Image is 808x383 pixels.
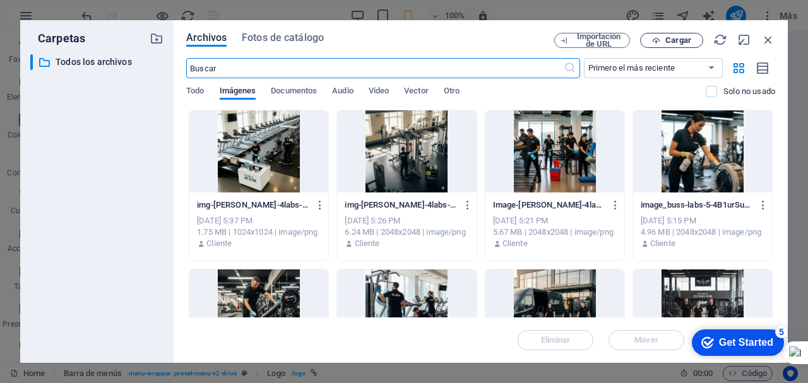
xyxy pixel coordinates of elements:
div: Get Started [37,14,92,25]
div: ​ [30,54,33,70]
div: [DATE] 5:26 PM [345,215,468,227]
p: Solo muestra los archivos que no están usándose en el sitio web. Los archivos añadidos durante es... [723,86,775,97]
span: Importación de URL [573,33,624,48]
div: 6.24 MB | 2048x2048 | image/png [345,227,468,238]
p: Cliente [502,238,528,249]
p: Cliente [206,238,232,249]
button: Cargar [640,33,703,48]
p: Image-buss-4labs-6-E3bqKDp0KL831CW5OxjaYw.png [493,199,605,211]
span: Vector [404,83,429,101]
div: 5 [93,3,106,15]
span: Otro [444,83,460,101]
span: Todo [186,83,204,101]
div: [DATE] 5:21 PM [493,215,617,227]
button: Importación de URL [554,33,630,48]
i: Cerrar [761,33,775,47]
span: Fotos de catálogo [242,30,324,45]
i: Minimizar [737,33,751,47]
div: 5.67 MB | 2048x2048 | image/png [493,227,617,238]
i: Crear carpeta [150,32,163,45]
span: Archivos [186,30,227,45]
div: [DATE] 5:37 PM [197,215,321,227]
p: Cliente [650,238,675,249]
p: image_buss-labs-5-4B1urSu7qvc9j5zgJa2Wbw.png [641,199,753,211]
div: [DATE] 5:15 PM [641,215,764,227]
span: Audio [332,83,353,101]
div: 1.75 MB | 1024x1024 | image/png [197,227,321,238]
span: Documentos [271,83,317,101]
p: Todos los archivos [56,55,140,69]
p: img-buss-4labs-7-2Eh0c4-sOpgPR3of5UHOAw.png [345,199,457,211]
span: Video [369,83,389,101]
i: Volver a cargar [713,33,727,47]
span: Imágenes [220,83,256,101]
button: 1 [33,321,52,326]
div: Get Started 5 items remaining, 0% complete [10,6,102,33]
input: Buscar [186,58,563,78]
div: 4.96 MB | 2048x2048 | image/png [641,227,764,238]
p: img-buss-4labs-8-8ykXY2pfelrcKkToiBQ9BQ.png [197,199,309,211]
span: Cargar [665,37,691,44]
p: Carpetas [30,30,85,47]
p: Cliente [355,238,380,249]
